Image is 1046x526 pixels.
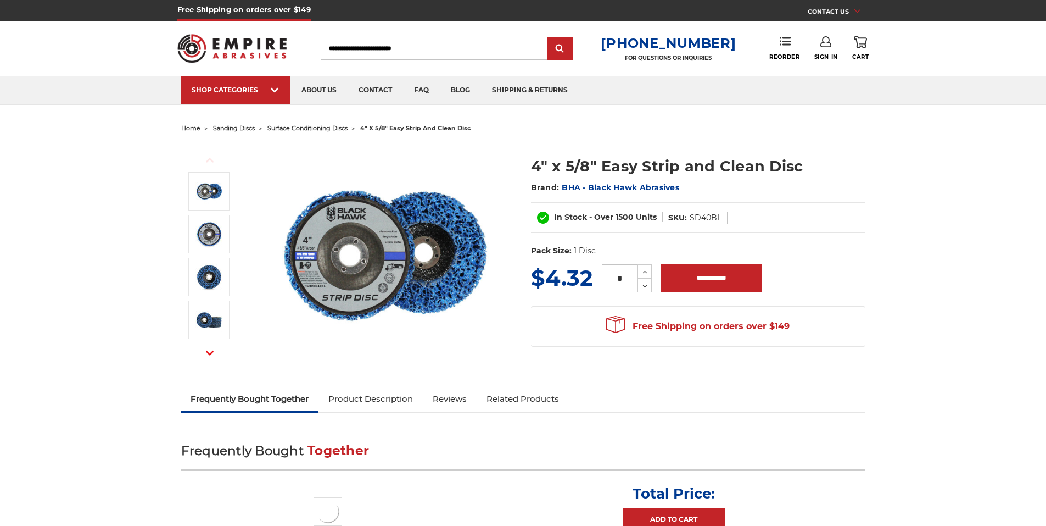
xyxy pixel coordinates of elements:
[481,76,579,104] a: shipping & returns
[318,387,423,411] a: Product Description
[562,182,679,192] a: BHA - Black Hawk Abrasives
[195,220,223,248] img: Black Hawk strip and clean discs, 4 inch
[348,76,403,104] a: contact
[195,263,223,291] img: 4" paint stripper disc
[616,212,634,222] span: 1500
[769,53,799,60] span: Reorder
[403,76,440,104] a: faq
[549,38,571,60] input: Submit
[195,178,223,205] img: 4" x 5/8" easy strip and clean discs
[531,156,865,177] h1: 4" x 5/8" Easy Strip and Clean Disc
[192,86,279,94] div: SHOP CATEGORIES
[574,245,596,257] dd: 1 Disc
[275,144,495,364] img: 4" x 5/8" easy strip and clean discs
[601,35,736,51] a: [PHONE_NUMBER]
[531,182,560,192] span: Brand:
[314,497,342,526] img: 4" x 5/8" easy strip and clean discs
[267,124,348,132] a: surface conditioning discs
[589,212,613,222] span: - Over
[423,387,477,411] a: Reviews
[690,212,721,224] dd: SD40BL
[181,387,319,411] a: Frequently Bought Together
[814,53,838,60] span: Sign In
[668,212,687,224] dt: SKU:
[197,148,223,172] button: Previous
[181,124,200,132] a: home
[852,53,869,60] span: Cart
[531,264,593,291] span: $4.32
[769,36,799,60] a: Reorder
[440,76,481,104] a: blog
[213,124,255,132] a: sanding discs
[181,443,304,458] span: Frequently Bought
[554,212,587,222] span: In Stock
[290,76,348,104] a: about us
[195,306,223,334] img: 4 inch paint stripping discs
[606,315,790,337] span: Free Shipping on orders over $149
[360,124,471,132] span: 4" x 5/8" easy strip and clean disc
[197,341,223,365] button: Next
[477,387,569,411] a: Related Products
[177,27,287,70] img: Empire Abrasives
[852,36,869,60] a: Cart
[808,5,869,21] a: CONTACT US
[531,245,572,257] dt: Pack Size:
[601,54,736,62] p: FOR QUESTIONS OR INQUIRIES
[307,443,369,458] span: Together
[636,212,657,222] span: Units
[633,485,715,502] p: Total Price:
